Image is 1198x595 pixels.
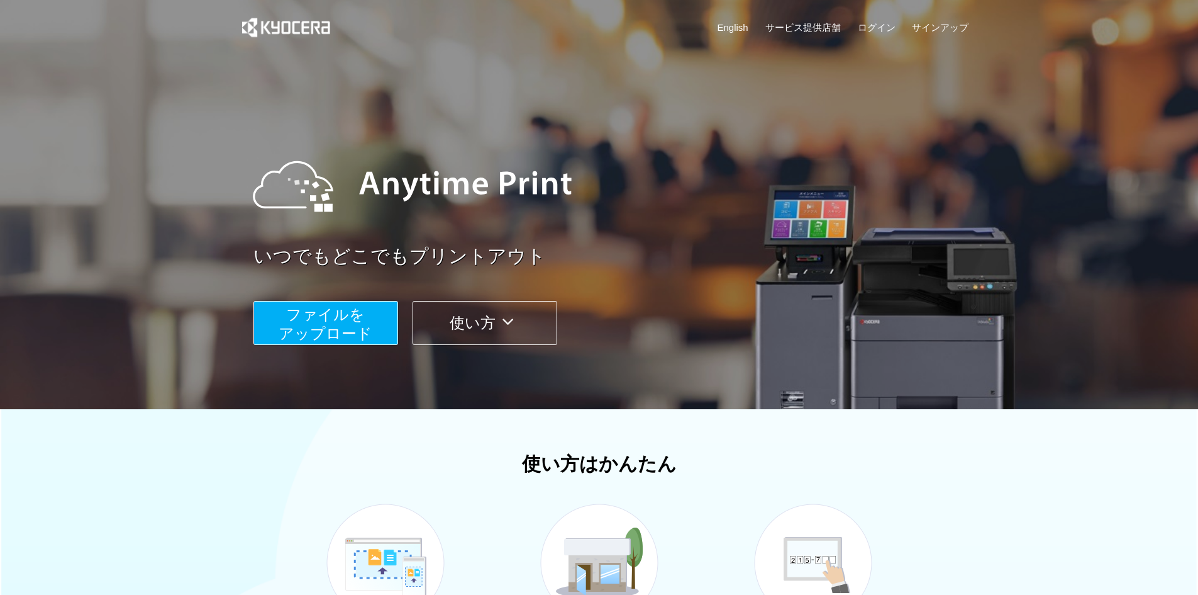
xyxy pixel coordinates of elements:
[413,301,557,345] button: 使い方
[279,306,372,342] span: ファイルを ​​アップロード
[718,21,748,34] a: English
[858,21,896,34] a: ログイン
[765,21,841,34] a: サービス提供店舗
[912,21,968,34] a: サインアップ
[253,301,398,345] button: ファイルを​​アップロード
[253,243,977,270] a: いつでもどこでもプリントアウト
